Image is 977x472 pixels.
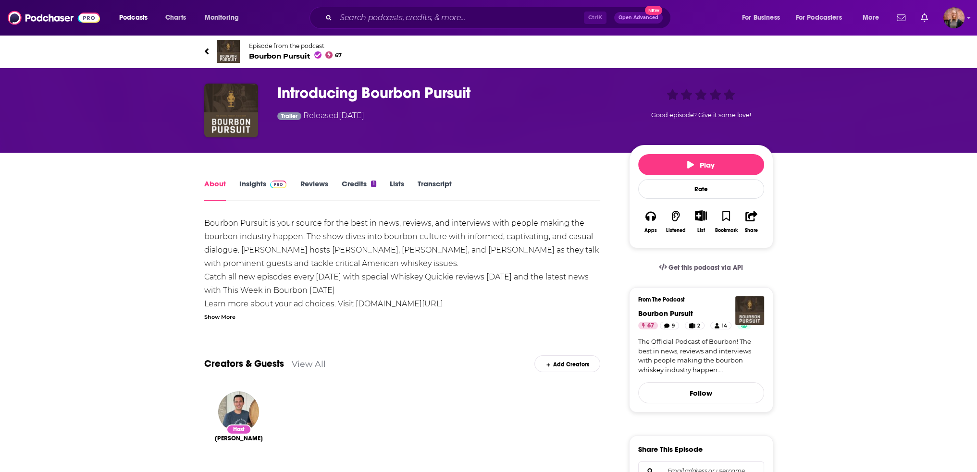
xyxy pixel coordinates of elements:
[715,228,737,233] div: Bookmark
[666,228,686,233] div: Listened
[205,11,239,24] span: Monitoring
[281,113,297,119] span: Trailer
[644,228,657,233] div: Apps
[341,179,376,201] a: Credits1
[292,359,326,369] a: View All
[735,296,764,325] img: Bourbon Pursuit
[856,10,891,25] button: open menu
[688,204,713,239] div: Show More ButtonList
[534,355,600,372] div: Add Creators
[336,10,584,25] input: Search podcasts, credits, & more...
[638,337,764,375] a: The Official Podcast of Bourbon! The best in news, reviews and interviews with people making the ...
[943,7,965,28] button: Show profile menu
[638,382,764,403] button: Follow
[638,204,663,239] button: Apps
[204,179,226,201] a: About
[390,179,404,201] a: Lists
[943,7,965,28] img: User Profile
[722,321,727,331] span: 14
[863,11,879,24] span: More
[204,358,284,370] a: Creators & Guests
[215,435,263,442] a: Kenny Coleman
[790,10,856,25] button: open menu
[638,445,703,454] h3: Share This Episode
[742,11,780,24] span: For Business
[249,51,342,61] span: Bourbon Pursuit
[647,321,654,331] span: 67
[710,322,731,329] a: 14
[697,227,705,233] div: List
[277,110,365,123] div: Released [DATE]
[217,40,240,63] img: Bourbon Pursuit
[249,42,342,49] span: Episode from the podcast
[226,424,251,435] div: Host
[418,179,452,201] a: Transcript
[714,204,739,239] button: Bookmark
[112,10,160,25] button: open menu
[119,11,148,24] span: Podcasts
[687,160,715,169] span: Play
[215,435,263,442] span: [PERSON_NAME]
[218,391,259,432] img: Kenny Coleman
[735,10,792,25] button: open menu
[663,204,688,239] button: Listened
[371,181,376,187] div: 1
[745,228,758,233] div: Share
[618,15,658,20] span: Open Advanced
[651,111,751,119] span: Good episode? Give it some love!
[614,12,663,24] button: Open AdvancedNew
[239,179,287,201] a: InsightsPodchaser Pro
[204,217,601,311] div: Bourbon Pursuit is your source for the best in news, reviews, and interviews with people making t...
[8,9,100,27] img: Podchaser - Follow, Share and Rate Podcasts
[638,179,764,199] div: Rate
[739,204,764,239] button: Share
[638,154,764,175] button: Play
[660,322,679,329] a: 9
[796,11,842,24] span: For Podcasters
[638,296,756,303] h3: From The Podcast
[319,7,680,29] div: Search podcasts, credits, & more...
[917,10,932,26] a: Show notifications dropdown
[668,264,743,272] span: Get this podcast via API
[672,321,675,331] span: 9
[638,322,658,329] a: 67
[943,7,965,28] span: Logged in as kara_new
[335,53,342,58] span: 67
[651,256,751,279] a: Get this podcast via API
[691,210,711,221] button: Show More Button
[165,11,186,24] span: Charts
[204,40,773,63] a: Bourbon PursuitEpisode from the podcastBourbon Pursuit67
[638,309,693,318] a: Bourbon Pursuit
[685,322,705,329] a: 2
[584,12,606,24] span: Ctrl K
[277,84,614,102] h1: Introducing Bourbon Pursuit
[159,10,192,25] a: Charts
[270,181,287,188] img: Podchaser Pro
[198,10,251,25] button: open menu
[645,6,662,15] span: New
[204,84,258,137] img: Introducing Bourbon Pursuit
[893,10,909,26] a: Show notifications dropdown
[697,321,700,331] span: 2
[300,179,328,201] a: Reviews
